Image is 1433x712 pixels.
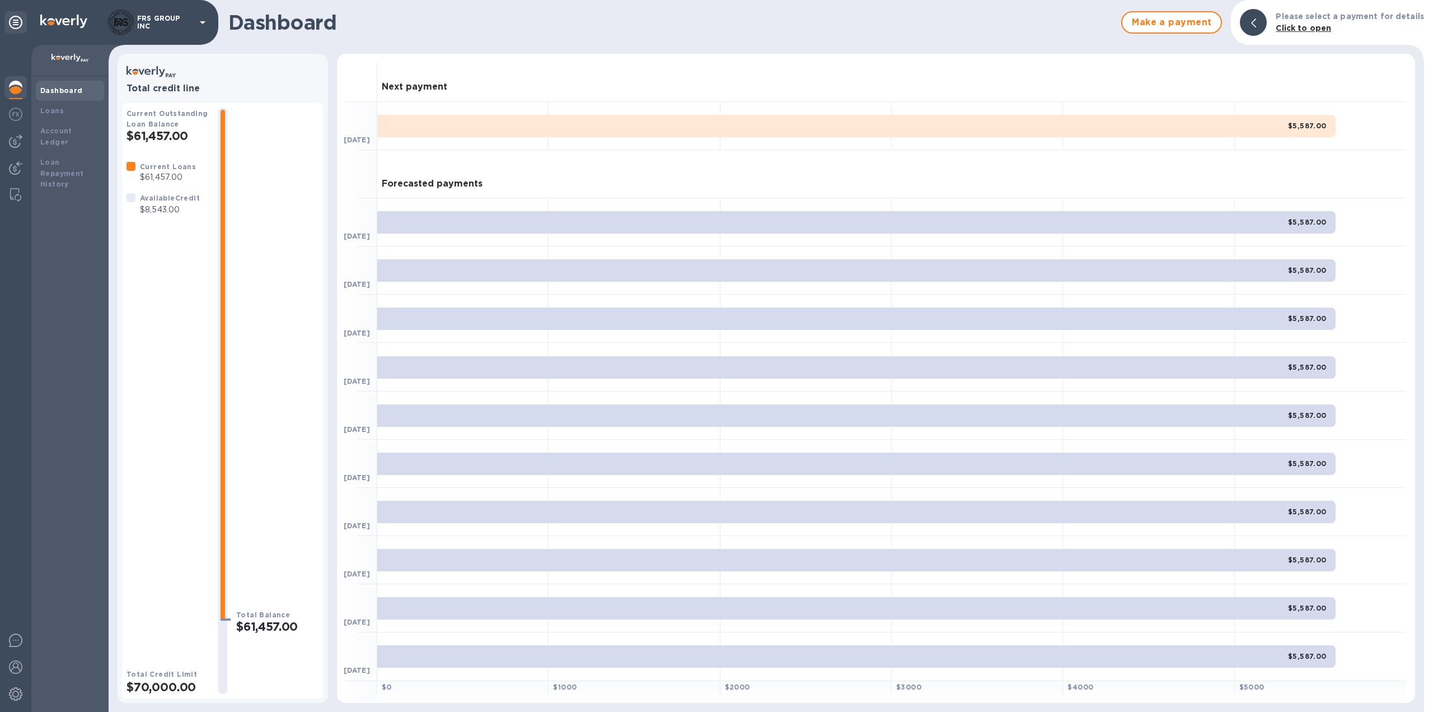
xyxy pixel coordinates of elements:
[344,280,370,288] b: [DATE]
[382,82,447,92] h3: Next payment
[1288,266,1327,274] b: $5,587.00
[344,329,370,337] b: [DATE]
[344,522,370,530] b: [DATE]
[127,129,209,143] h2: $61,457.00
[344,570,370,578] b: [DATE]
[140,204,200,216] p: $8,543.00
[1288,604,1327,612] b: $5,587.00
[1288,363,1327,371] b: $5,587.00
[40,106,64,115] b: Loans
[4,11,27,34] div: Unpin categories
[1239,683,1265,691] b: $ 5000
[9,108,22,121] img: Foreign exchange
[127,109,208,128] b: Current Outstanding Loan Balance
[1121,11,1222,34] button: Make a payment
[140,162,196,171] b: Current Loans
[127,670,197,678] b: Total Credit Limit
[725,683,750,691] b: $ 2000
[344,666,370,674] b: [DATE]
[896,683,921,691] b: $ 3000
[127,680,209,694] h2: $70,000.00
[553,683,577,691] b: $ 1000
[1288,411,1327,420] b: $5,587.00
[1067,683,1093,691] b: $ 4000
[1288,122,1327,130] b: $5,587.00
[1276,24,1331,32] b: Click to open
[1288,652,1327,660] b: $5,587.00
[1288,508,1327,516] b: $5,587.00
[140,171,196,183] p: $61,457.00
[40,15,87,28] img: Logo
[1288,459,1327,468] b: $5,587.00
[140,194,200,202] b: Available Credit
[1288,314,1327,323] b: $5,587.00
[382,179,483,189] h3: Forecasted payments
[228,11,1116,34] h1: Dashboard
[344,136,370,144] b: [DATE]
[40,86,83,95] b: Dashboard
[344,425,370,434] b: [DATE]
[344,232,370,240] b: [DATE]
[1288,556,1327,564] b: $5,587.00
[127,83,319,94] h3: Total credit line
[382,683,392,691] b: $ 0
[137,15,193,30] p: FRS GROUP INC
[344,377,370,385] b: [DATE]
[40,127,72,146] b: Account Ledger
[344,618,370,626] b: [DATE]
[1288,218,1327,226] b: $5,587.00
[1276,12,1424,21] b: Please select a payment for details
[1131,16,1212,29] span: Make a payment
[344,473,370,482] b: [DATE]
[40,158,84,189] b: Loan Repayment History
[236,611,290,619] b: Total Balance
[236,620,319,634] h2: $61,457.00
